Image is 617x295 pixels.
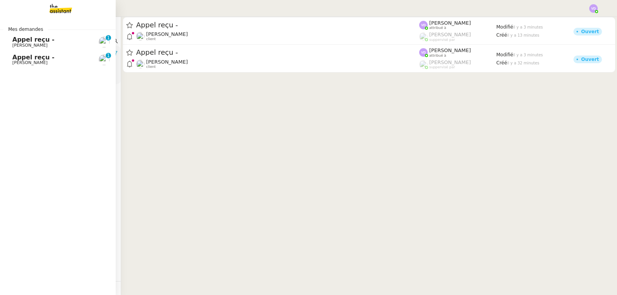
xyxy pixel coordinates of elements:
img: users%2FfjlNmCTkLiVoA3HQjY3GA5JXGxb2%2Favatar%2Fstarofservice_97480retdsc0392.png [99,37,110,47]
app-user-label: suppervisé par [419,59,496,69]
span: attribué à [429,54,446,58]
span: Créé [496,32,507,38]
span: Mes demandes [3,25,48,33]
nz-badge-sup: 1 [106,35,111,40]
img: users%2FfjlNmCTkLiVoA3HQjY3GA5JXGxb2%2Favatar%2Fstarofservice_97480retdsc0392.png [99,54,110,65]
span: [PERSON_NAME] [12,60,47,65]
span: [PERSON_NAME] [146,59,188,65]
span: Appel reçu - [12,36,54,43]
div: Ouvert [581,57,599,62]
span: [PERSON_NAME] [429,59,471,65]
span: il y a 3 minutes [513,25,543,29]
img: users%2FfjlNmCTkLiVoA3HQjY3GA5JXGxb2%2Favatar%2Fstarofservice_97480retdsc0392.png [136,32,145,40]
img: svg [419,21,428,29]
span: attribué à [429,26,446,30]
span: [PERSON_NAME] [429,20,471,26]
span: [PERSON_NAME] [429,47,471,53]
span: Créé [496,60,507,66]
app-user-label: attribué à [419,47,496,57]
span: client [146,65,156,69]
p: 1 [107,53,110,60]
span: suppervisé par [429,38,455,42]
span: client [146,37,156,41]
span: il y a 3 minutes [513,53,543,57]
img: users%2FoFdbodQ3TgNoWt9kP3GXAs5oaCq1%2Favatar%2Fprofile-pic.png [419,60,428,69]
span: suppervisé par [429,65,455,69]
span: il y a 32 minutes [507,61,539,65]
img: users%2FfjlNmCTkLiVoA3HQjY3GA5JXGxb2%2Favatar%2Fstarofservice_97480retdsc0392.png [136,60,145,68]
img: users%2FoFdbodQ3TgNoWt9kP3GXAs5oaCq1%2Favatar%2Fprofile-pic.png [419,32,428,41]
span: Modifié [496,52,513,57]
div: Ouvert [581,29,599,34]
span: Modifié [496,24,513,30]
app-user-label: suppervisé par [419,32,496,42]
app-user-detailed-label: client [136,31,419,41]
span: [PERSON_NAME] [12,43,47,48]
span: [PERSON_NAME] [146,31,188,37]
span: Appel reçu - [12,54,54,61]
nz-badge-sup: 1 [106,53,111,58]
app-user-label: attribué à [419,20,496,30]
span: Appel reçu - [136,49,419,56]
span: Appel reçu - [136,22,419,29]
img: svg [419,48,428,57]
span: il y a 13 minutes [507,33,539,37]
span: [PERSON_NAME] [429,32,471,37]
img: svg [589,4,598,13]
app-user-detailed-label: client [136,59,419,69]
p: 1 [107,35,110,42]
